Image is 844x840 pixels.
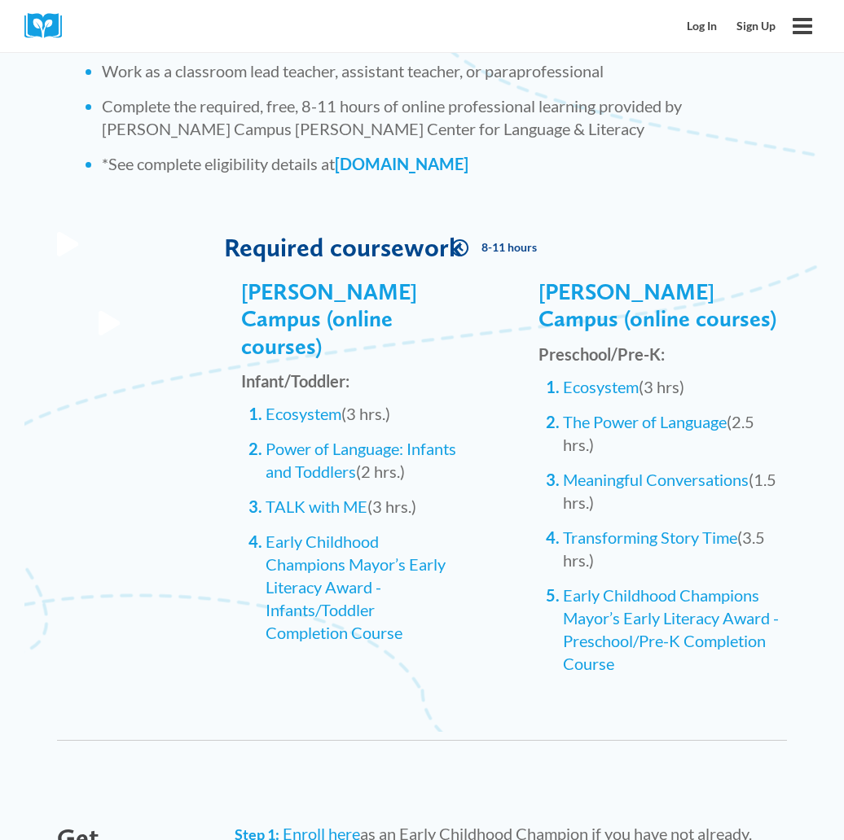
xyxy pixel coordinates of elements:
a: Meaningful Conversations [563,470,749,489]
a: Ecosystem [563,377,639,396]
a: Ecosystem [266,404,341,423]
li: Complete the required, free, 8-11 hours of online professional learning provided by [PERSON_NAME]... [102,94,787,140]
li: (3 hrs.) [266,402,459,425]
span: Required coursework [224,231,463,263]
button: Open menu [785,9,820,43]
li: (1.5 hrs.) [563,468,779,514]
a: Early Childhood Champions Mayor’s Early Literacy Award - Preschool/Pre-K Completion Course [563,585,779,673]
a: Sign Up [727,11,785,42]
nav: Secondary Mobile Navigation [677,11,785,42]
li: (2.5 hrs.) [563,410,779,456]
a: Power of Language: Infants and Toddlers [266,439,456,481]
a: The Power of Language [563,412,727,431]
li: (3 hrs.) [266,495,459,518]
span: 8-11 hours [481,243,537,252]
a: [DOMAIN_NAME] [335,154,468,173]
li: (2 hrs.) [266,437,459,483]
span: [PERSON_NAME] Campus (online courses) [241,278,417,360]
a: TALK with ME [266,497,367,516]
a: Log In [677,11,727,42]
li: (3.5 hrs.) [563,526,779,571]
b: Preschool/Pre-K: [538,344,665,364]
a: Transforming Story Time [563,527,737,547]
span: [PERSON_NAME] Campus (online courses) [538,278,776,333]
span: Infant/Toddler: [241,371,349,391]
img: Cox Campus [24,13,73,38]
a: Early Childhood Champions Mayor’s Early Literacy Award - Infants/Toddler Completion Course [266,532,446,642]
li: (3 hrs) [563,375,779,398]
li: Work as a classroom lead teacher, assistant teacher, or paraprofessional [102,59,787,82]
li: *See complete eligibility details at [102,152,787,175]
